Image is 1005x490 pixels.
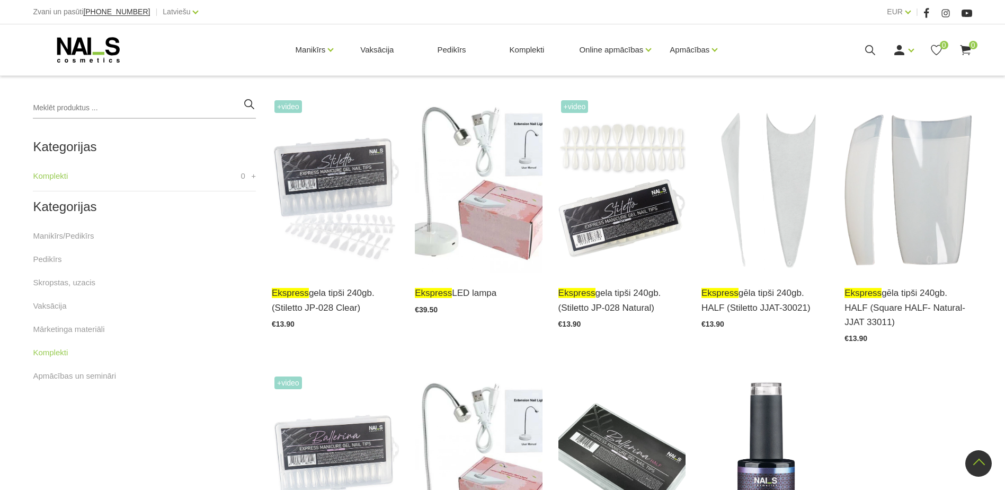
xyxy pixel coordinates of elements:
[701,288,739,298] span: ekspress
[579,29,643,71] a: Online apmācības
[33,300,66,312] a: Vaksācija
[272,320,295,328] span: €13.90
[352,24,402,75] a: Vaksācija
[83,7,150,16] span: [PHONE_NUMBER]
[670,29,709,71] a: Apmācības
[33,276,95,289] a: Skropstas, uzacis
[274,377,302,389] span: +Video
[561,100,589,113] span: +Video
[272,288,309,298] span: ekspress
[501,24,553,75] a: Komplekti
[33,200,256,214] h2: Kategorijas
[33,98,256,119] input: Meklēt produktus ...
[959,43,972,57] a: 0
[272,98,399,273] img: Ekpress gela tipši pieaudzēšanai 240 gab.Gela nagu pieaudzēšana vēl nekad nav bijusi tik vienkārš...
[33,346,68,359] a: Komplekti
[33,5,150,19] div: Zvani un pasūti
[274,100,302,113] span: +Video
[33,253,61,266] a: Pedikīrs
[163,5,190,18] a: Latviešu
[296,29,326,71] a: Manikīrs
[251,170,256,182] a: +
[83,8,150,16] a: [PHONE_NUMBER]
[415,288,452,298] span: ekspress
[155,5,157,19] span: |
[940,41,948,49] span: 0
[558,98,686,273] img: Ekpress gela tipši pieaudzēšanai 240 gab.Gela nagu pieaudzēšana vēl nekad nav bijusi tik vienkārš...
[33,323,104,336] a: Mārketinga materiāli
[701,98,829,273] img: Ekspress gēla tipši pieaudzēšanai 240 gab.Gēla tipšu priekšrocības:1.Ekspress pieaudzēšana pāris ...
[415,286,542,300] a: ekspressLED lampa
[969,41,977,49] span: 0
[844,98,972,273] img: Ekspress gēla tipši pieaudzēšanai 240 gab.Gēla tipšu priekšrocības:1.Ekspress pieaudzēšana pāris ...
[558,288,595,298] span: ekspress
[930,43,943,57] a: 0
[241,170,245,182] span: 0
[844,288,882,298] span: ekspress
[701,286,829,314] a: ekspressgēla tipši 240gb. HALF (Stiletto JJAT-30021)
[33,370,116,382] a: Apmācības un semināri
[916,5,918,19] span: |
[844,334,867,343] span: €13.90
[701,320,724,328] span: €13.90
[33,140,256,154] h2: Kategorijas
[415,98,542,273] img: Ekspress LED lampa.Ideāli piemērota šī brīža aktuālākajai gēla nagu pieaudzēšanas metodei - ekspr...
[558,320,581,328] span: €13.90
[429,24,474,75] a: Pedikīrs
[33,170,68,182] a: Komplekti
[33,230,94,242] a: Manikīrs/Pedikīrs
[415,305,438,314] span: €39.50
[558,286,686,314] a: ekspressgela tipši 240gb. (Stiletto JP-028 Natural)
[887,5,903,18] a: EUR
[844,286,972,329] a: ekspressgēla tipši 240gb. HALF (Square HALF- Natural-JJAT 33011)
[272,286,399,314] a: ekspressgela tipši 240gb. (Stiletto JP-028 Clear)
